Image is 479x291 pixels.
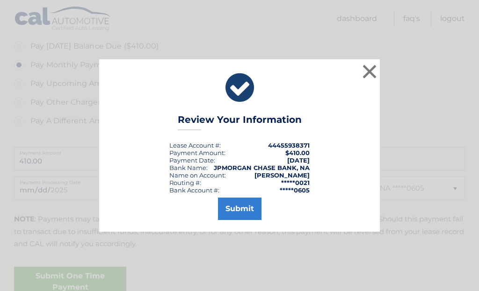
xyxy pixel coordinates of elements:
[287,156,310,164] span: [DATE]
[169,156,214,164] span: Payment Date
[169,142,221,149] div: Lease Account #:
[169,186,219,194] div: Bank Account #:
[360,62,379,81] button: ×
[169,171,226,179] div: Name on Account:
[169,156,215,164] div: :
[169,179,201,186] div: Routing #:
[169,149,225,156] div: Payment Amount:
[254,171,310,179] strong: [PERSON_NAME]
[178,114,302,130] h3: Review Your Information
[268,142,310,149] strong: 44455938371
[218,198,261,220] button: Submit
[169,164,208,171] div: Bank Name:
[214,164,310,171] strong: JPMORGAN CHASE BANK, NA
[285,149,310,156] span: $410.00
